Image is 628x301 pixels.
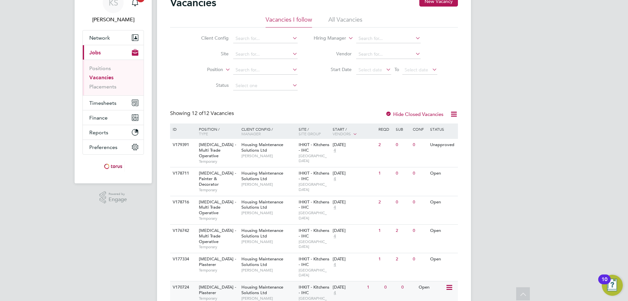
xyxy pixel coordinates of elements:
span: [PERSON_NAME] [241,268,295,273]
span: Select date [358,67,382,73]
button: Network [83,30,144,45]
div: 0 [411,167,428,179]
span: 12 of [192,110,203,117]
span: 4 [333,262,337,268]
label: Position [185,66,223,73]
span: [MEDICAL_DATA] - Painter & Decorator [199,170,236,187]
span: IHKIT - Kitchens - IHC [299,142,329,153]
span: Housing Maintenance Solutions Ltd [241,256,283,267]
span: Temporary [199,159,238,164]
div: Sub [394,123,411,135]
a: Go to home page [82,161,144,172]
div: Showing [170,110,235,117]
span: 4 [333,148,337,153]
span: Site Group [299,131,321,136]
button: Preferences [83,140,144,154]
span: Karl Sandford [82,16,144,24]
span: IHKIT - Kitchens - IHC [299,256,329,267]
span: 4 [333,176,337,182]
div: 2 [394,253,411,265]
span: [MEDICAL_DATA] - Multi Trade Operative [199,199,236,216]
div: V178716 [171,196,194,208]
div: 2 [377,139,394,151]
a: Vacancies [89,74,113,81]
div: V170724 [171,281,194,293]
div: 1 [377,167,394,179]
div: 2 [377,196,394,208]
label: Start Date [314,66,352,72]
span: IHKIT - Kitchens - IHC [299,284,329,295]
span: [PERSON_NAME] [241,296,295,301]
span: Temporary [199,216,238,221]
label: Status [191,82,229,88]
span: Temporary [199,268,238,273]
div: 0 [411,139,428,151]
div: 1 [365,281,382,293]
div: 10 [602,279,607,288]
div: 0 [394,196,411,208]
a: Placements [89,84,116,90]
span: [GEOGRAPHIC_DATA] [299,268,330,278]
div: 1 [377,253,394,265]
button: Reports [83,125,144,140]
button: Open Resource Center, 10 new notifications [602,275,623,296]
span: [PERSON_NAME] [241,239,295,244]
span: Temporary [199,244,238,250]
span: [PERSON_NAME] [241,210,295,216]
div: [DATE] [333,199,375,205]
span: Housing Maintenance Solutions Ltd [241,142,283,153]
label: Hide Closed Vacancies [385,111,444,117]
span: [GEOGRAPHIC_DATA] [299,239,330,249]
span: [MEDICAL_DATA] - Plasterer [199,256,236,267]
span: Reports [89,129,108,136]
div: Conf [411,123,428,135]
img: torus-logo-retina.png [102,161,125,172]
span: [PERSON_NAME] [241,182,295,187]
span: 4 [333,290,337,296]
span: Jobs [89,49,101,56]
div: 0 [411,253,428,265]
div: Unapproved [428,139,457,151]
span: Network [89,35,110,41]
span: IHKIT - Kitchens - IHC [299,170,329,181]
div: [DATE] [333,142,375,148]
span: 4 [333,205,337,210]
div: [DATE] [333,256,375,262]
label: Client Config [191,35,229,41]
a: Powered byEngage [99,191,127,204]
div: V176742 [171,225,194,237]
span: [GEOGRAPHIC_DATA] [299,153,330,163]
a: Positions [89,65,111,71]
div: Open [428,253,457,265]
div: Open [428,167,457,179]
span: [GEOGRAPHIC_DATA] [299,210,330,220]
input: Search for... [356,34,421,43]
div: [DATE] [333,228,375,234]
label: Vendor [314,51,352,57]
input: Search for... [233,66,298,75]
div: Start / [331,123,377,140]
span: To [392,65,401,74]
div: 0 [411,196,428,208]
div: Open [417,281,445,293]
span: Housing Maintenance Solutions Ltd [241,284,283,295]
span: [MEDICAL_DATA] - Plasterer [199,284,236,295]
span: Engage [109,197,127,202]
span: 12 Vacancies [192,110,234,117]
span: Housing Maintenance Solutions Ltd [241,199,283,210]
span: Vendors [333,131,351,136]
div: Jobs [83,60,144,95]
div: Site / [297,123,331,139]
button: Finance [83,110,144,125]
span: IHKIT - Kitchens - IHC [299,228,329,239]
div: V177334 [171,253,194,265]
div: 0 [400,281,417,293]
label: Site [191,51,229,57]
div: V178711 [171,167,194,179]
div: ID [171,123,194,135]
span: Type [199,131,208,136]
li: Vacancies I follow [266,16,312,28]
button: Jobs [83,45,144,60]
input: Search for... [233,34,298,43]
div: 0 [411,225,428,237]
